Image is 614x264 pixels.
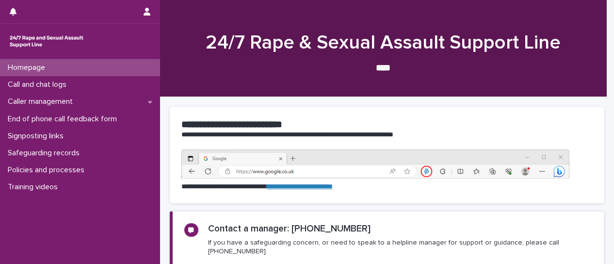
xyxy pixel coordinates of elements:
p: Safeguarding records [4,148,87,158]
img: https%3A%2F%2Fcdn.document360.io%2F0deca9d6-0dac-4e56-9e8f-8d9979bfce0e%2FImages%2FDocumentation%... [181,149,569,179]
p: Caller management [4,97,81,106]
p: Training videos [4,182,65,192]
h1: 24/7 Rape & Sexual Assault Support Line [170,31,597,54]
p: Homepage [4,63,53,72]
p: End of phone call feedback form [4,115,125,124]
p: Policies and processes [4,165,92,175]
p: Call and chat logs [4,80,74,89]
img: rhQMoQhaT3yELyF149Cw [8,32,85,51]
h2: Contact a manager: [PHONE_NUMBER] [208,223,371,234]
p: Signposting links [4,132,71,141]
